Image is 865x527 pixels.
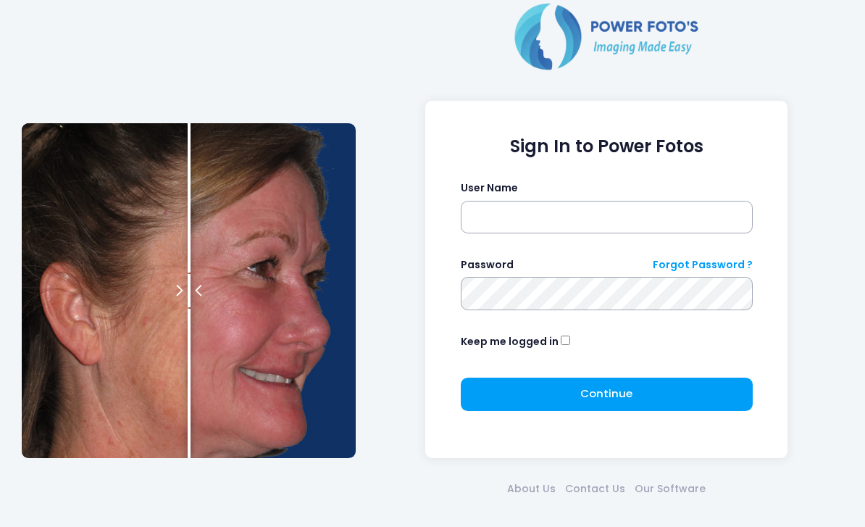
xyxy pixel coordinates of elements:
[561,481,630,497] a: Contact Us
[461,180,518,196] label: User Name
[461,378,753,411] button: Continue
[461,334,559,349] label: Keep me logged in
[461,136,753,157] h1: Sign In to Power Fotos
[580,386,632,401] span: Continue
[653,257,753,273] a: Forgot Password ?
[461,257,514,273] label: Password
[503,481,561,497] a: About Us
[630,481,711,497] a: Our Software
